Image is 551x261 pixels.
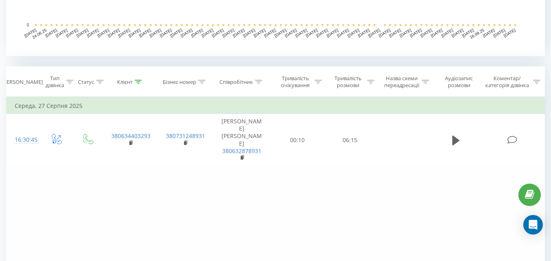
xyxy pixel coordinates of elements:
[15,132,32,148] div: 16:30:45
[483,75,531,89] div: Коментар/категорія дзвінка
[399,28,412,38] text: [DATE]
[117,28,131,38] text: [DATE]
[274,28,287,38] text: [DATE]
[111,132,150,140] a: 380634403293
[347,28,360,38] text: [DATE]
[211,28,225,38] text: [DATE]
[128,28,141,38] text: [DATE]
[315,28,329,38] text: [DATE]
[493,28,506,38] text: [DATE]
[482,28,496,38] text: [DATE]
[336,28,350,38] text: [DATE]
[378,28,392,38] text: [DATE]
[326,28,339,38] text: [DATE]
[263,28,277,38] text: [DATE]
[190,28,204,38] text: [DATE]
[440,28,454,38] text: [DATE]
[7,98,545,114] td: Середа, 27 Серпня 2025
[76,28,89,38] text: [DATE]
[46,75,64,89] div: Тип дзвінка
[166,132,205,140] a: 380731248931
[24,28,37,38] text: [DATE]
[78,79,94,86] div: Статус
[503,28,516,38] text: [DATE]
[294,28,308,38] text: [DATE]
[430,28,443,38] text: [DATE]
[305,28,319,38] text: [DATE]
[219,79,253,86] div: Співробітник
[212,114,271,166] td: [PERSON_NAME] [PERSON_NAME]
[324,114,376,166] td: 06:15
[253,28,266,38] text: [DATE]
[242,28,256,38] text: [DATE]
[357,28,370,38] text: [DATE]
[523,215,543,235] div: Open Intercom Messenger
[31,28,48,39] text: 24.06.25
[138,28,152,38] text: [DATE]
[438,75,480,89] div: Аудіозапис розмови
[279,75,312,89] div: Тривалість очікування
[97,28,110,38] text: [DATE]
[180,28,193,38] text: [DATE]
[2,79,43,86] div: [PERSON_NAME]
[27,23,29,27] text: 0
[367,28,381,38] text: [DATE]
[271,114,324,166] td: 00:10
[117,79,133,86] div: Клієнт
[65,28,79,38] text: [DATE]
[451,28,464,38] text: [DATE]
[170,28,183,38] text: [DATE]
[384,75,420,89] div: Назва схеми переадресації
[284,28,298,38] text: [DATE]
[331,75,365,89] div: Тривалість розмови
[469,28,485,39] text: 16.09.25
[201,28,214,38] text: [DATE]
[163,79,196,86] div: Бізнес номер
[461,28,475,38] text: [DATE]
[232,28,246,38] text: [DATE]
[148,28,162,38] text: [DATE]
[86,28,100,38] text: [DATE]
[55,28,69,38] text: [DATE]
[420,28,433,38] text: [DATE]
[388,28,402,38] text: [DATE]
[221,28,235,38] text: [DATE]
[107,28,120,38] text: [DATE]
[409,28,423,38] text: [DATE]
[44,28,58,38] text: [DATE]
[159,28,173,38] text: [DATE]
[222,147,261,155] a: 380632878931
